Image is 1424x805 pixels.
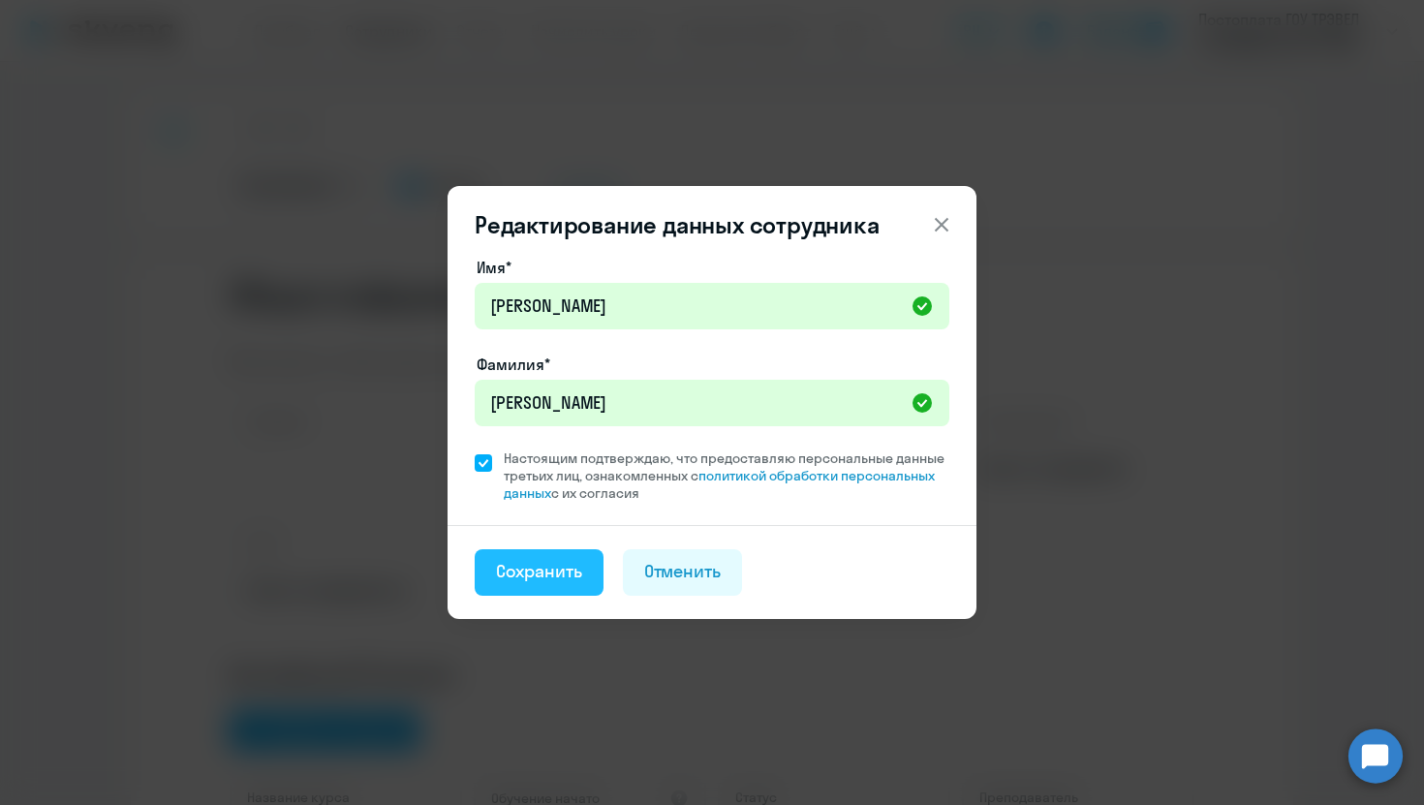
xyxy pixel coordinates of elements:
[644,559,722,584] div: Отменить
[623,549,743,596] button: Отменить
[504,449,949,502] span: Настоящим подтверждаю, что предоставляю персональные данные третьих лиц, ознакомленных с с их сог...
[504,467,935,502] a: политикой обработки персональных данных
[477,353,550,376] label: Фамилия*
[475,549,604,596] button: Сохранить
[448,209,976,240] header: Редактирование данных сотрудника
[496,559,582,584] div: Сохранить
